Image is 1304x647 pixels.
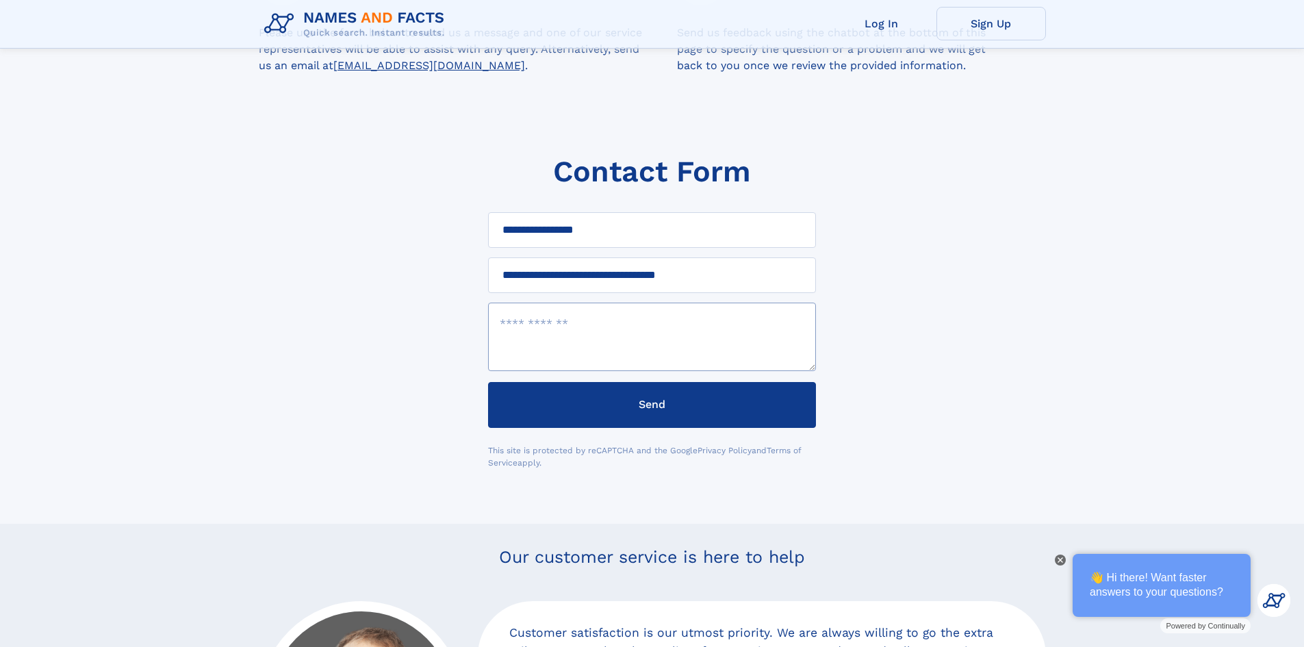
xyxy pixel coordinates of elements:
a: Powered by Continually [1160,618,1251,633]
a: Log In [827,7,936,40]
a: Terms of Service [488,446,802,468]
img: Close [1058,557,1063,563]
img: Logo Names and Facts [259,5,456,42]
div: This site is protected by reCAPTCHA and the Google and apply. [488,444,816,469]
button: Send [488,382,816,428]
a: Sign Up [936,7,1046,40]
img: Kevin [1257,584,1290,617]
p: Our customer service is here to help [259,524,1046,591]
a: Privacy Policy [698,446,752,455]
span: Powered by Continually [1166,622,1245,630]
a: [EMAIL_ADDRESS][DOMAIN_NAME] [333,59,525,72]
h1: Contact Form [553,155,751,188]
div: 👋 Hi there! Want faster answers to your questions? [1073,554,1251,617]
div: Send us feedback using the chatbot at the bottom of this page to specify the question or a proble... [677,25,1046,74]
div: Please use the form below to send us a message and one of our service representatives will be abl... [259,25,677,74]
